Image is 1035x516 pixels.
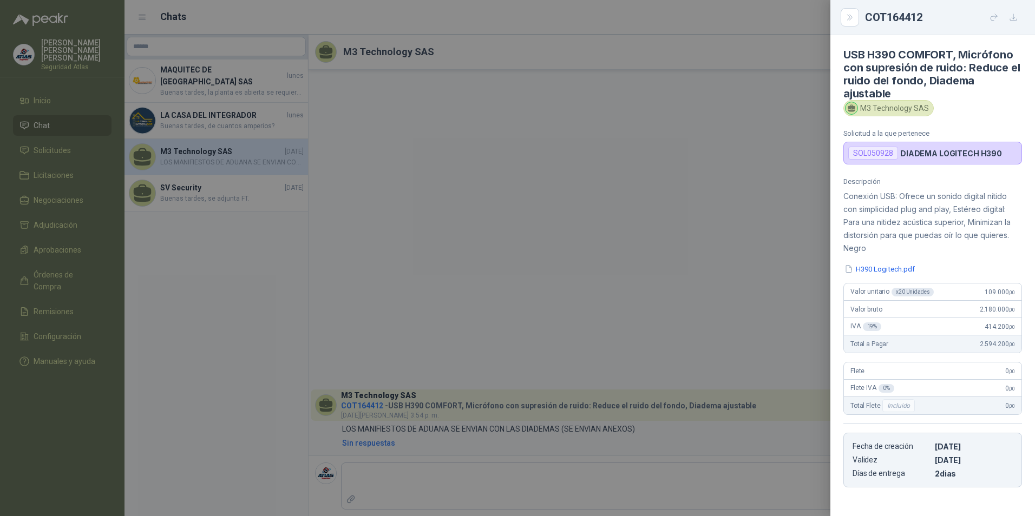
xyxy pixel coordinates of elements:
[1008,324,1015,330] span: ,00
[850,367,864,375] span: Flete
[879,384,894,393] div: 0 %
[850,340,888,348] span: Total a Pagar
[863,322,882,331] div: 19 %
[853,469,931,478] p: Días de entrega
[843,263,916,275] button: H390 Logitech.pdf
[865,9,1022,26] div: COT164412
[850,288,934,296] span: Valor unitario
[1008,403,1015,409] span: ,00
[980,306,1015,313] span: 2.180.000
[843,48,1022,100] h4: USB H390 COMFORT, Micrófono con supresión de ruido: Reduce el ruido del fondo, Diadema ajustable
[1008,341,1015,347] span: ,00
[900,149,1002,158] p: DIADEMA LOGITECH H390
[843,100,934,116] div: M3 Technology SAS
[1008,307,1015,313] span: ,00
[935,469,1013,478] p: 2 dias
[935,442,1013,451] p: [DATE]
[985,323,1015,330] span: 414.200
[935,455,1013,465] p: [DATE]
[843,129,1022,137] p: Solicitud a la que pertenece
[853,455,931,465] p: Validez
[843,190,1022,255] p: Conexión USB: Ofrece un sonido digital nítido con simplicidad plug and play, Estéreo digital: Par...
[850,306,882,313] span: Valor bruto
[892,288,934,296] div: x 20 Unidades
[985,288,1015,296] span: 109.000
[1008,386,1015,392] span: ,00
[1005,367,1015,375] span: 0
[850,399,917,412] span: Total Flete
[850,322,881,331] span: IVA
[980,340,1015,348] span: 2.594.200
[1008,289,1015,295] span: ,00
[843,177,1022,186] p: Descripción
[1005,402,1015,409] span: 0
[882,399,915,412] div: Incluido
[1008,368,1015,374] span: ,00
[848,147,898,160] div: SOL050928
[853,442,931,451] p: Fecha de creación
[1005,385,1015,392] span: 0
[850,384,894,393] span: Flete IVA
[843,11,856,24] button: Close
